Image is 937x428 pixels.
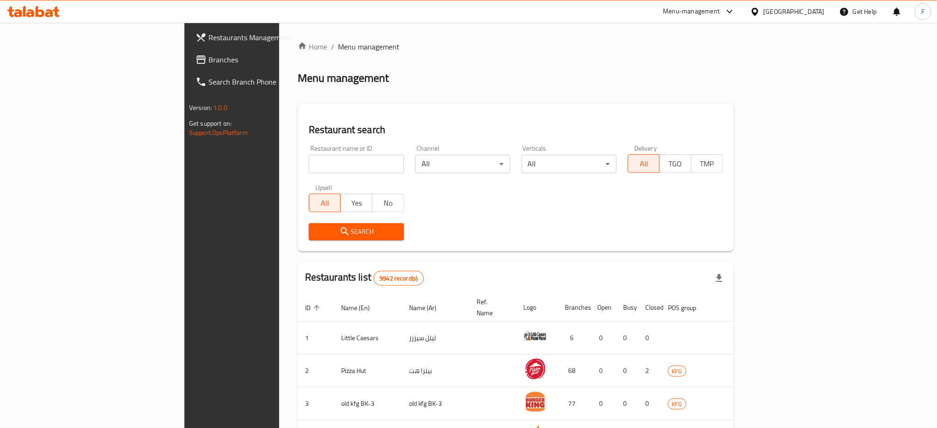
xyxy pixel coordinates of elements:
span: 9942 record(s) [374,274,423,283]
td: 0 [638,322,661,355]
td: 68 [558,355,590,387]
h2: Menu management [298,71,389,86]
td: 0 [616,322,638,355]
td: 6 [558,322,590,355]
td: old kfg BK-3 [334,387,402,420]
th: Branches [558,293,590,322]
div: All [415,155,510,173]
td: Little Caesars [334,322,402,355]
td: بيتزا هت [402,355,470,387]
span: Search Branch Phone [208,76,334,87]
a: Support.OpsPlatform [189,127,248,139]
button: TGO [659,154,691,173]
button: No [372,194,404,212]
th: Logo [516,293,558,322]
span: Yes [344,196,368,210]
td: Pizza Hut [334,355,402,387]
th: Closed [638,293,661,322]
button: Yes [340,194,372,212]
span: Menu management [338,41,399,52]
td: 0 [616,355,638,387]
span: POS group [668,302,708,313]
td: 0 [638,387,661,420]
a: Branches [188,49,341,71]
th: Open [590,293,616,322]
a: Search Branch Phone [188,71,341,93]
div: [GEOGRAPHIC_DATA] [764,6,825,17]
span: Restaurants Management [208,32,334,43]
h2: Restaurant search [309,123,723,137]
span: ID [305,302,323,313]
span: 1.0.0 [213,102,227,114]
span: Get support on: [189,117,232,129]
div: Export file [708,267,730,289]
img: Pizza Hut [524,357,547,380]
td: 0 [590,322,616,355]
button: Search [309,223,404,240]
input: Search for restaurant name or ID.. [309,155,404,173]
h2: Restaurants list [305,270,424,286]
td: 0 [590,355,616,387]
img: old kfg BK-3 [524,390,547,413]
span: Name (En) [341,302,382,313]
span: All [632,157,656,171]
span: Version: [189,102,212,114]
span: KFG [668,399,686,410]
span: F [921,6,925,17]
td: 0 [590,387,616,420]
td: 0 [616,387,638,420]
img: Little Caesars [524,324,547,348]
a: Restaurants Management [188,26,341,49]
span: KFG [668,366,686,377]
th: Busy [616,293,638,322]
td: 77 [558,387,590,420]
span: TGO [663,157,687,171]
div: Total records count [374,271,423,286]
button: All [628,154,660,173]
label: Delivery [634,145,657,152]
span: Branches [208,54,334,65]
span: Ref. Name [477,296,505,318]
div: All [521,155,617,173]
span: Name (Ar) [409,302,448,313]
td: old kfg BK-3 [402,387,470,420]
button: All [309,194,341,212]
span: TMP [695,157,719,171]
td: ليتل سيزرز [402,322,470,355]
div: Menu-management [663,6,720,17]
span: All [313,196,337,210]
span: No [376,196,400,210]
button: TMP [691,154,723,173]
td: 2 [638,355,661,387]
span: Search [316,226,397,238]
nav: breadcrumb [298,41,734,52]
label: Upsell [315,184,332,191]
